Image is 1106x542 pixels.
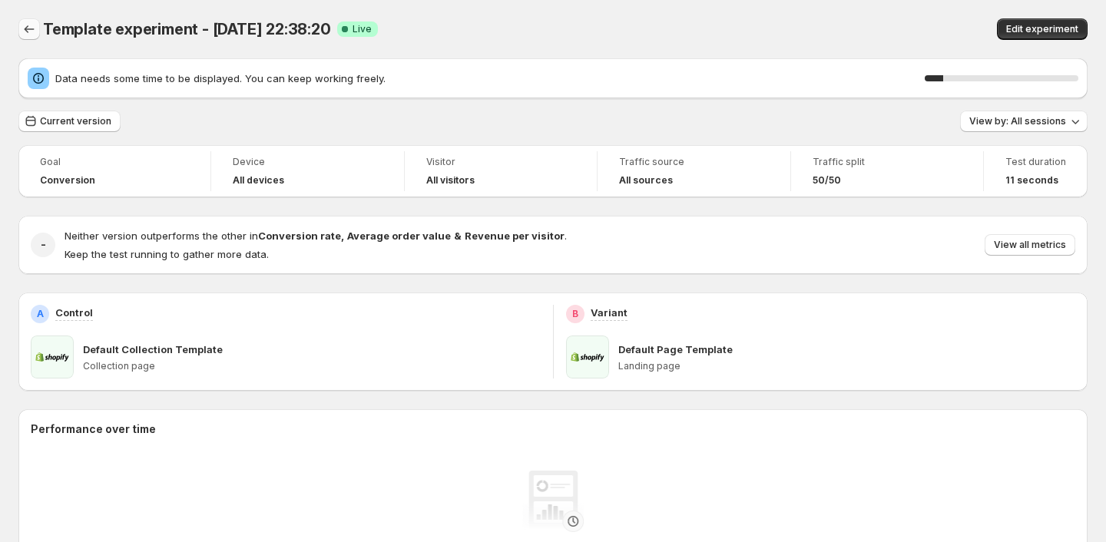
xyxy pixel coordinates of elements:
[40,174,95,187] span: Conversion
[426,174,475,187] h4: All visitors
[83,342,223,357] p: Default Collection Template
[813,156,962,168] span: Traffic split
[31,421,1075,437] h2: Performance over time
[55,71,925,86] span: Data needs some time to be displayed. You can keep working freely.
[18,111,121,132] button: Current version
[41,237,46,253] h2: -
[454,230,462,242] strong: &
[994,239,1066,251] span: View all metrics
[618,360,1076,372] p: Landing page
[591,305,628,320] p: Variant
[969,115,1066,127] span: View by: All sessions
[985,234,1075,256] button: View all metrics
[813,174,841,187] span: 50/50
[1006,23,1078,35] span: Edit experiment
[40,154,189,188] a: GoalConversion
[960,111,1088,132] button: View by: All sessions
[465,230,565,242] strong: Revenue per visitor
[40,156,189,168] span: Goal
[1005,154,1066,188] a: Test duration11 seconds
[83,360,541,372] p: Collection page
[522,471,584,532] img: No data yet
[37,308,44,320] h2: A
[233,174,284,187] h4: All devices
[618,342,733,357] p: Default Page Template
[43,20,331,38] span: Template experiment - [DATE] 22:38:20
[619,174,673,187] h4: All sources
[813,154,962,188] a: Traffic split50/50
[619,156,768,168] span: Traffic source
[55,305,93,320] p: Control
[572,308,578,320] h2: B
[426,154,575,188] a: VisitorAll visitors
[347,230,451,242] strong: Average order value
[1005,156,1066,168] span: Test duration
[997,18,1088,40] button: Edit experiment
[65,230,567,242] span: Neither version outperforms the other in .
[65,248,269,260] span: Keep the test running to gather more data.
[353,23,372,35] span: Live
[1005,174,1058,187] span: 11 seconds
[566,335,609,378] img: Default Page Template
[258,230,341,242] strong: Conversion rate
[233,156,382,168] span: Device
[233,154,382,188] a: DeviceAll devices
[18,18,40,40] button: Back
[619,154,768,188] a: Traffic sourceAll sources
[426,156,575,168] span: Visitor
[40,115,111,127] span: Current version
[341,230,344,242] strong: ,
[31,335,74,378] img: Default Collection Template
